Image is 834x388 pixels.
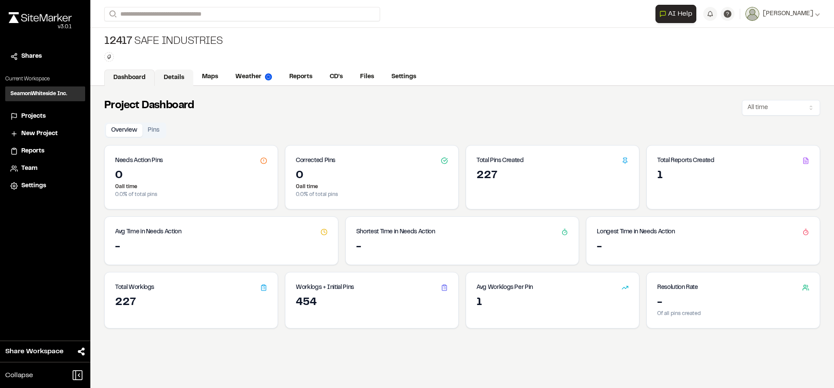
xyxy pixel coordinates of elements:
[597,240,809,254] div: -
[597,227,675,237] h3: Longest Time in Needs Action
[104,7,120,21] button: Search
[21,164,37,173] span: Team
[745,7,759,21] img: User
[115,156,163,166] h3: Needs Action Pins
[5,75,85,83] p: Current Workspace
[763,9,813,19] span: [PERSON_NAME]
[321,69,351,85] a: CD's
[296,169,448,183] div: 0
[142,124,165,137] button: Pins
[657,310,809,318] p: Of all pins created
[9,12,72,23] img: rebrand.png
[21,52,42,61] span: Shares
[115,283,154,292] h3: Total Worklogs
[193,69,227,85] a: Maps
[10,164,80,173] a: Team
[356,240,569,254] div: -
[21,181,46,191] span: Settings
[10,129,80,139] a: New Project
[115,183,267,191] p: 0 all time
[281,69,321,85] a: Reports
[296,191,448,199] p: 0.0 % of total pins
[668,9,692,19] span: AI Help
[383,69,425,85] a: Settings
[115,296,267,310] div: 227
[104,70,155,86] a: Dashboard
[227,69,281,85] a: Weather
[477,156,524,166] h3: Total Pins Created
[104,99,194,113] h2: Project Dashboard
[10,181,80,191] a: Settings
[115,227,182,237] h3: Avg Time in Needs Action
[477,296,629,310] div: 1
[21,129,58,139] span: New Project
[296,183,448,191] p: 0 all time
[10,146,80,156] a: Reports
[356,227,435,237] h3: Shortest Time in Needs Action
[296,283,354,292] h3: Worklogs + Initial Pins
[657,169,809,183] div: 1
[5,346,63,357] span: Share Workspace
[10,112,80,121] a: Projects
[745,7,820,21] button: [PERSON_NAME]
[655,5,696,23] button: Open AI Assistant
[5,370,33,381] span: Collapse
[115,240,328,254] div: -
[10,52,80,61] a: Shares
[351,69,383,85] a: Files
[9,23,72,31] div: Oh geez...please don't...
[657,283,698,292] h3: Resolution Rate
[477,169,629,183] div: 227
[21,146,44,156] span: Reports
[115,191,267,199] p: 0.0 % of total pins
[657,296,809,310] div: -
[106,124,142,137] button: Overview
[296,296,448,310] div: 454
[477,283,533,292] h3: Avg Worklogs Per Pin
[657,156,715,166] h3: Total Reports Created
[655,5,700,23] div: Open AI Assistant
[115,169,267,183] div: 0
[155,70,193,86] a: Details
[296,156,335,166] h3: Corrected Pins
[104,35,132,49] span: 12417
[265,73,272,80] img: precipai.png
[104,35,223,49] div: Safe Industries
[21,112,46,121] span: Projects
[10,90,67,98] h3: SeamonWhiteside Inc.
[104,52,114,62] button: Edit Tags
